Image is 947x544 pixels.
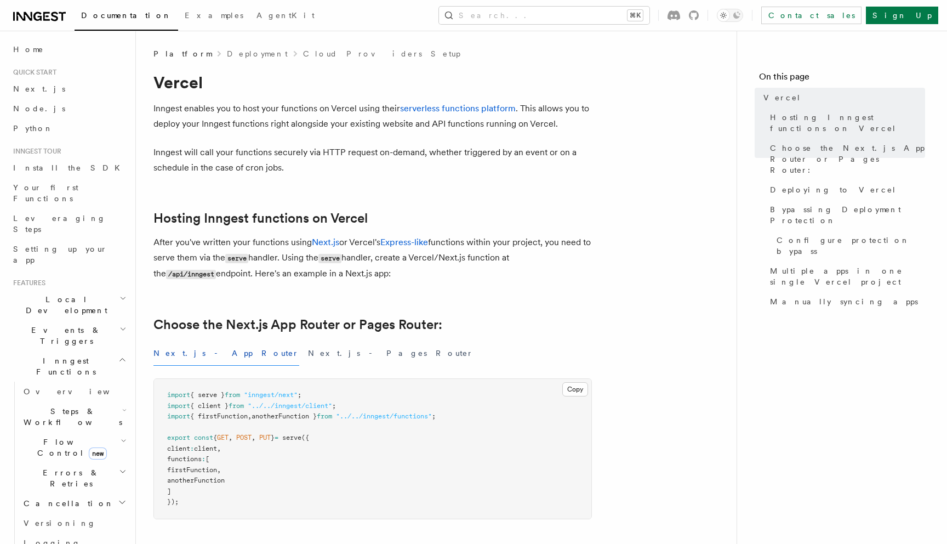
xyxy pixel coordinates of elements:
[206,455,209,463] span: [
[225,254,248,263] code: serve
[252,434,255,441] span: ,
[336,412,432,420] span: "../../inngest/functions"
[248,402,332,410] span: "../../inngest/client"
[167,498,179,506] span: });
[202,455,206,463] span: :
[13,104,65,113] span: Node.js
[562,382,588,396] button: Copy
[9,294,119,316] span: Local Development
[301,434,309,441] span: ({
[167,477,225,484] span: anotherFunction
[252,412,317,420] span: anotherFunction }
[9,147,61,156] span: Inngest tour
[717,9,743,22] button: Toggle dark mode
[332,402,336,410] span: ;
[19,437,121,458] span: Flow Control
[380,237,428,247] a: Express-like
[153,341,299,366] button: Next.js - App Router
[9,39,129,59] a: Home
[244,391,298,399] span: "inngest/next"
[194,434,213,441] span: const
[770,143,925,175] span: Choose the Next.js App Router or Pages Router:
[166,270,216,279] code: /api/inngest
[9,99,129,118] a: Node.js
[256,11,315,20] span: AgentKit
[24,519,96,528] span: Versioning
[19,467,119,489] span: Errors & Retries
[229,434,232,441] span: ,
[167,402,190,410] span: import
[282,434,301,441] span: serve
[13,44,44,55] span: Home
[770,296,918,307] span: Manually syncing apps
[13,183,78,203] span: Your first Functions
[19,463,129,494] button: Errors & Retries
[190,402,229,410] span: { client }
[432,412,436,420] span: ;
[19,406,122,428] span: Steps & Workflows
[9,355,118,377] span: Inngest Functions
[763,92,801,103] span: Vercel
[81,11,172,20] span: Documentation
[213,434,217,441] span: {
[770,204,925,226] span: Bypassing Deployment Protection
[9,279,45,287] span: Features
[185,11,243,20] span: Examples
[19,401,129,432] button: Steps & Workflows
[167,488,171,495] span: ]
[759,88,925,107] a: Vercel
[167,412,190,420] span: import
[866,7,938,24] a: Sign Up
[153,145,592,175] p: Inngest will call your functions securely via HTTP request on-demand, whether triggered by an eve...
[770,184,897,195] span: Deploying to Vercel
[248,412,252,420] span: ,
[190,412,248,420] span: { firstFunction
[317,412,332,420] span: from
[194,445,217,452] span: client
[89,447,107,460] span: new
[178,3,250,30] a: Examples
[13,124,53,133] span: Python
[766,292,925,311] a: Manually syncing apps
[153,211,368,226] a: Hosting Inngest functions on Vercel
[167,445,190,452] span: client
[766,138,925,180] a: Choose the Next.js App Router or Pages Router:
[217,466,221,474] span: ,
[153,101,592,132] p: Inngest enables you to host your functions on Vercel using their . This allows you to deploy your...
[19,498,114,509] span: Cancellation
[9,320,129,351] button: Events & Triggers
[250,3,321,30] a: AgentKit
[190,391,225,399] span: { serve }
[761,7,862,24] a: Contact sales
[9,158,129,178] a: Install the SDK
[153,48,212,59] span: Platform
[217,445,221,452] span: ,
[227,48,288,59] a: Deployment
[303,48,460,59] a: Cloud Providers Setup
[9,68,56,77] span: Quick start
[766,107,925,138] a: Hosting Inngest functions on Vercel
[229,402,244,410] span: from
[9,325,119,347] span: Events & Triggers
[153,317,442,332] a: Choose the Next.js App Router or Pages Router:
[308,341,473,366] button: Next.js - Pages Router
[439,7,649,24] button: Search...⌘K
[9,178,129,208] a: Your first Functions
[627,10,643,21] kbd: ⌘K
[770,265,925,287] span: Multiple apps in one single Vercel project
[24,387,136,396] span: Overview
[13,84,65,93] span: Next.js
[167,466,217,474] span: firstFunction
[19,432,129,463] button: Flow Controlnew
[236,434,252,441] span: POST
[770,112,925,134] span: Hosting Inngest functions on Vercel
[766,261,925,292] a: Multiple apps in one single Vercel project
[75,3,178,31] a: Documentation
[777,235,925,257] span: Configure protection bypass
[217,434,229,441] span: GET
[153,72,592,92] h1: Vercel
[13,245,107,264] span: Setting up your app
[318,254,341,263] code: serve
[298,391,301,399] span: ;
[9,118,129,138] a: Python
